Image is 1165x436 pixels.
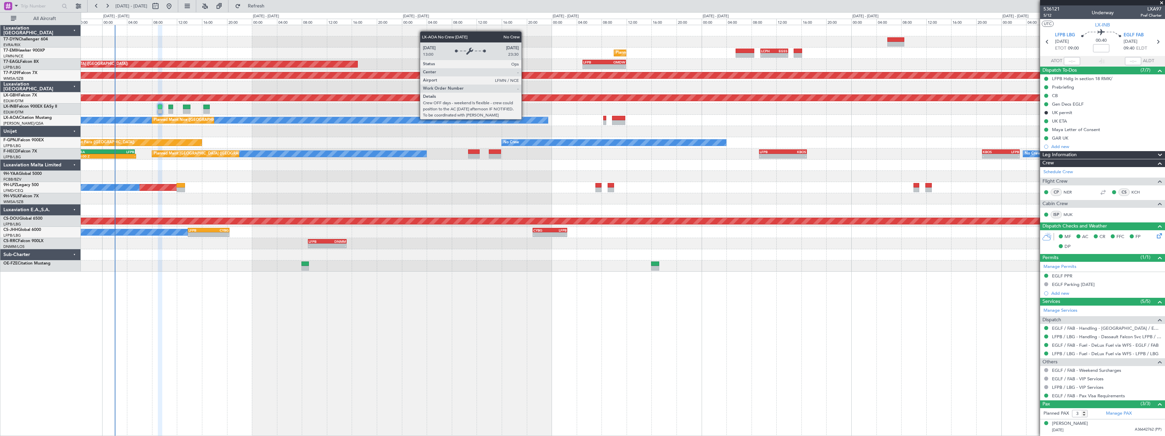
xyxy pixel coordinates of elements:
div: Add new [1051,290,1162,296]
div: 08:00 [302,19,327,25]
div: DNMM [327,239,346,243]
div: KBOS [783,150,806,154]
div: Gen Decs EGLF [1052,101,1084,107]
span: 09:00 [1068,45,1079,52]
span: LX-AOA [3,116,19,120]
div: CS [1118,188,1130,196]
div: Planned Maint [GEOGRAPHIC_DATA] [616,48,681,58]
div: 20:00 [527,19,552,25]
a: EDLW/DTM [3,110,23,115]
span: Pax [1042,400,1050,408]
div: 12:00 [776,19,801,25]
div: CB [1052,93,1058,98]
a: EGLF / FAB - VIP Services [1052,376,1104,382]
div: 00:00 [402,19,427,25]
div: ISP [1051,211,1062,218]
div: UK ETA [1052,118,1067,124]
a: LFPB / LBG - Fuel - DeLux Fuel via WFS - LFPB / LBG [1052,351,1159,357]
a: T7-EMIHawker 900XP [3,49,45,53]
div: [DATE] - [DATE] [403,14,429,19]
input: --:-- [1064,57,1080,65]
div: 08:00 [152,19,177,25]
div: Planned Maint [GEOGRAPHIC_DATA] ([GEOGRAPHIC_DATA]) [154,149,261,159]
span: Leg Information [1042,151,1077,159]
input: Trip Number [21,1,60,11]
div: 00:00 [252,19,277,25]
a: EGLF / FAB - Weekend Surcharges [1052,367,1121,373]
div: LFPB [1001,150,1019,154]
div: 16:00 [352,19,377,25]
span: Pref Charter [1141,13,1162,18]
span: LX-INB [3,105,17,109]
div: Maya Letter of Consent [1052,127,1100,132]
div: 20:00 [677,19,702,25]
div: [PERSON_NAME] [1052,420,1088,427]
div: - [774,53,788,57]
div: UK permit [1052,110,1072,115]
a: 9H-VSLKFalcon 7X [3,194,39,198]
span: Services [1042,298,1060,306]
span: 9H-VSLK [3,194,20,198]
div: Prebriefing [1052,84,1074,90]
span: Permits [1042,254,1058,262]
div: 04:00 [277,19,302,25]
div: OMDW [604,60,625,64]
a: FCBB/BZV [3,177,21,182]
div: 16:00 [502,19,527,25]
a: WMSA/SZB [3,199,23,204]
div: - [533,233,550,237]
div: [DATE] - [DATE] [253,14,279,19]
span: (1/1) [1141,254,1150,261]
a: LFMN/NCE [3,54,23,59]
div: 16:00 [951,19,976,25]
div: No Crew [1025,149,1040,159]
div: 20:00 [77,19,102,25]
div: - [1001,154,1019,158]
a: T7-PJ29Falcon 7X [3,71,37,75]
a: EDLW/DTM [3,98,23,104]
div: Underway [1092,9,1114,16]
div: 20:00 [377,19,402,25]
a: Schedule Crew [1043,169,1073,176]
div: 00:00 [552,19,577,25]
a: F-HECDFalcon 7X [3,149,37,153]
div: GAR UK [1052,135,1068,141]
span: [DATE] [1124,38,1138,45]
span: FP [1135,234,1141,240]
div: 08:00 [452,19,477,25]
a: LFPB/LBG [3,143,21,148]
span: 536121 [1043,5,1060,13]
span: T7-EMI [3,49,17,53]
a: LFPB/LBG [3,222,21,227]
a: T7-DYNChallenger 604 [3,37,48,41]
a: CS-DOUGlobal 6500 [3,217,42,221]
div: 16:00 [651,19,677,25]
div: [DATE] - [DATE] [553,14,579,19]
div: 08:00 [602,19,627,25]
button: Refresh [232,1,273,12]
a: LFPB/LBG [3,233,21,238]
span: AC [1082,234,1088,240]
div: - [188,233,209,237]
div: 12:00 [327,19,352,25]
a: EGLF / FAB - Handling - [GEOGRAPHIC_DATA] / EGLF / FAB [1052,325,1162,331]
div: EGLF PPR [1052,273,1072,279]
span: 00:40 [1096,37,1107,44]
span: MF [1065,234,1071,240]
div: 04:00 [577,19,602,25]
span: EGLF FAB [1124,32,1144,39]
span: Dispatch [1042,316,1061,324]
span: Crew [1042,159,1054,167]
span: CS-RRC [3,239,18,243]
div: AOG Maint Paris ([GEOGRAPHIC_DATA]) [63,138,134,148]
div: 08:00 [752,19,777,25]
a: CS-JHHGlobal 6000 [3,228,41,232]
span: T7-DYN [3,37,19,41]
a: 9H-YAAGlobal 5000 [3,172,42,176]
a: OE-FZECitation Mustang [3,261,51,266]
div: - [550,233,567,237]
div: CYBG [533,228,550,232]
div: - [783,154,806,158]
div: - [604,65,625,69]
a: WMSA/SZB [3,76,23,81]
